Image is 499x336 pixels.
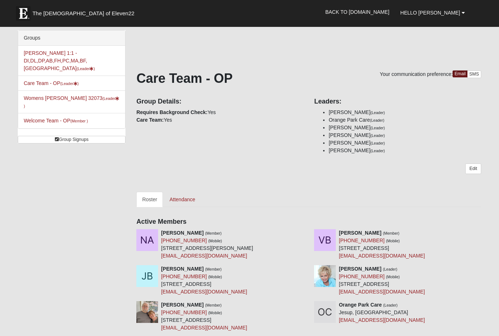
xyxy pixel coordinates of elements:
[136,117,164,123] strong: Care Team:
[371,149,385,153] small: (Leader)
[339,302,382,308] strong: Orange Park Care
[161,266,203,272] strong: [PERSON_NAME]
[161,302,203,308] strong: [PERSON_NAME]
[136,109,207,115] strong: Requires Background Check:
[395,4,470,22] a: Hello [PERSON_NAME]
[161,274,207,279] a: [PHONE_NUMBER]
[24,95,119,109] a: Womens [PERSON_NAME] 32073(Leader)
[465,163,481,174] a: Edit
[161,253,247,259] a: [EMAIL_ADDRESS][DOMAIN_NAME]
[205,231,222,235] small: (Member)
[24,50,95,71] a: [PERSON_NAME] 1:1 - DI,DL,DP,AB,FH,PC,MA,BF,[GEOGRAPHIC_DATA](Leader)
[161,265,247,296] div: [STREET_ADDRESS]
[161,229,253,260] div: [STREET_ADDRESS][PERSON_NAME]
[32,10,134,17] span: The [DEMOGRAPHIC_DATA] of Eleven22
[205,303,222,307] small: (Member)
[383,231,400,235] small: (Member)
[383,267,397,271] small: (Leader)
[320,3,395,21] a: Back to [DOMAIN_NAME]
[339,238,384,243] a: [PHONE_NUMBER]
[339,317,425,323] a: [EMAIL_ADDRESS][DOMAIN_NAME]
[205,267,222,271] small: (Member)
[370,118,384,122] small: (Leader)
[161,289,247,295] a: [EMAIL_ADDRESS][DOMAIN_NAME]
[339,274,384,279] a: [PHONE_NUMBER]
[371,110,385,115] small: (Leader)
[16,6,30,21] img: Eleven22 logo
[467,70,481,78] a: SMS
[386,275,400,279] small: (Mobile)
[136,218,481,226] h4: Active Members
[208,311,222,315] small: (Mobile)
[18,136,125,143] a: Group Signups
[329,109,481,116] li: [PERSON_NAME]
[383,303,398,307] small: (Leader)
[380,71,453,77] span: Your communication preference:
[339,301,425,324] div: Jesup, [GEOGRAPHIC_DATA]
[400,10,460,16] span: Hello [PERSON_NAME]
[339,266,381,272] strong: [PERSON_NAME]
[136,70,481,86] h1: Care Team - OP
[329,147,481,154] li: [PERSON_NAME]
[161,238,207,243] a: [PHONE_NUMBER]
[329,124,481,131] li: [PERSON_NAME]
[136,192,163,207] a: Roster
[164,192,201,207] a: Attendance
[24,80,79,86] a: Care Team - OP(Leader)
[60,81,79,86] small: (Leader )
[208,239,222,243] small: (Mobile)
[208,275,222,279] small: (Mobile)
[339,230,381,236] strong: [PERSON_NAME]
[12,3,157,21] a: The [DEMOGRAPHIC_DATA] of Eleven22
[371,126,385,130] small: (Leader)
[131,93,309,124] div: Yes Yes
[386,239,400,243] small: (Mobile)
[24,118,88,124] a: Welcome Team - OP(Member )
[453,70,467,77] a: Email
[161,301,247,332] div: [STREET_ADDRESS]
[77,66,95,71] small: (Leader )
[161,309,207,315] a: [PHONE_NUMBER]
[371,141,385,145] small: (Leader)
[329,131,481,139] li: [PERSON_NAME]
[18,31,125,46] div: Groups
[339,265,425,296] div: [STREET_ADDRESS]
[329,116,481,124] li: Orange Park Care
[339,229,425,260] div: [STREET_ADDRESS]
[314,98,481,106] h4: Leaders:
[339,253,425,259] a: [EMAIL_ADDRESS][DOMAIN_NAME]
[70,119,88,123] small: (Member )
[329,139,481,147] li: [PERSON_NAME]
[371,133,385,138] small: (Leader)
[339,289,425,295] a: [EMAIL_ADDRESS][DOMAIN_NAME]
[136,98,303,106] h4: Group Details:
[161,230,203,236] strong: [PERSON_NAME]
